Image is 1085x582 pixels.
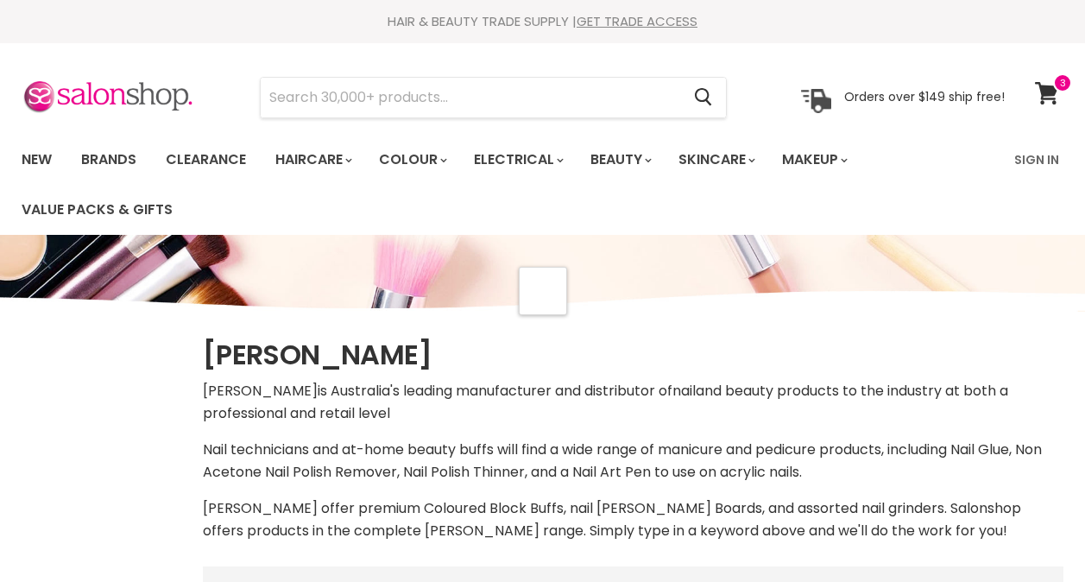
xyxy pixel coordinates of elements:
[203,381,1008,423] span: and beauty products to the industry at both a professional and retail level
[68,142,149,178] a: Brands
[461,142,574,178] a: Electrical
[680,78,726,117] button: Search
[203,497,1063,542] p: [PERSON_NAME] offer premium Coloured Block Buffs, nail [PERSON_NAME] Boards, and assorted nail gr...
[261,78,680,117] input: Search
[203,439,1063,484] p: Nail technicians and at-home beauty buffs will find a wide range of manicure and pedicure product...
[1004,142,1069,178] a: Sign In
[9,192,186,228] a: Value Packs & Gifts
[9,142,65,178] a: New
[318,381,672,401] span: is Australia's leading manufacturer and distributor of
[769,142,858,178] a: Makeup
[844,89,1005,104] p: Orders over $149 ship free!
[260,77,727,118] form: Product
[203,337,1063,373] h1: [PERSON_NAME]
[577,142,662,178] a: Beauty
[203,380,1063,425] p: [PERSON_NAME] nail
[262,142,363,178] a: Haircare
[153,142,259,178] a: Clearance
[577,12,697,30] a: GET TRADE ACCESS
[666,142,766,178] a: Skincare
[9,135,1004,235] ul: Main menu
[366,142,457,178] a: Colour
